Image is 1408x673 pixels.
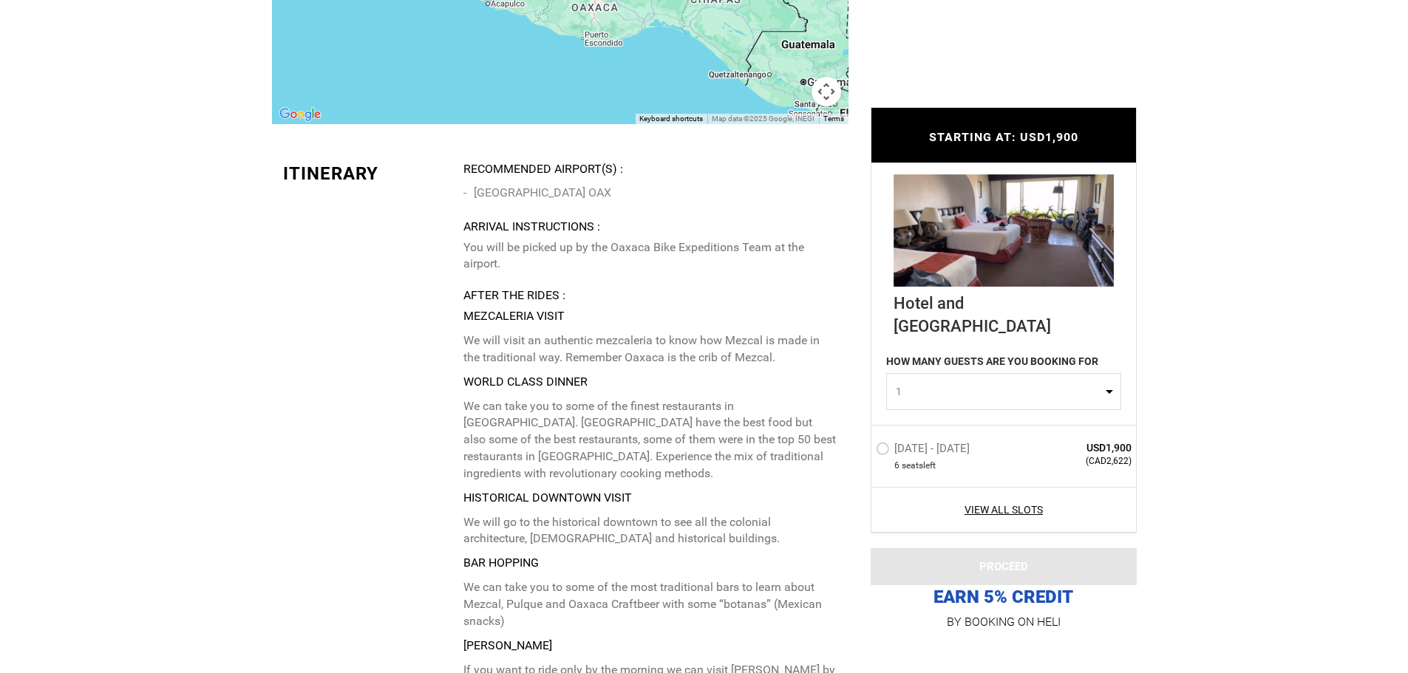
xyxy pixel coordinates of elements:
[896,384,1102,399] span: 1
[463,219,837,236] div: Arrival Instructions :
[823,115,844,123] a: Terms (opens in new tab)
[712,115,814,123] span: Map data ©2025 Google, INEGI
[463,579,837,630] p: We can take you to some of the most traditional bars to learn about Mezcal, Pulque and Oaxaca Cra...
[894,174,1114,287] img: e2c4d1cf-647d-42f7-9197-ab01abfa3079_344_d1b29f5fe415789feb37f941990a719c_loc_ngl.jpg
[871,612,1137,632] p: BY BOOKING ON HELI
[894,460,899,472] span: 6
[894,287,1114,338] div: Hotel and [GEOGRAPHIC_DATA]
[463,514,837,548] p: We will go to the historical downtown to see all the colonial architecture, [DEMOGRAPHIC_DATA] an...
[463,161,837,178] div: Recommended Airport(s) :
[463,287,837,304] div: After the Rides :
[276,105,324,124] a: Open this area in Google Maps (opens a new window)
[886,354,1098,373] label: HOW MANY GUESTS ARE YOU BOOKING FOR
[463,239,837,273] p: You will be picked up by the Oaxaca Bike Expeditions Team at the airport.
[463,398,837,482] p: We can take you to some of the finest restaurants in [GEOGRAPHIC_DATA]. [GEOGRAPHIC_DATA] have th...
[463,309,565,323] strong: MEZCALERIA VISIT
[876,502,1132,517] a: View All Slots
[919,460,923,472] span: s
[876,442,973,460] label: [DATE] - [DATE]
[902,460,936,472] span: seat left
[463,332,837,366] p: We will visit an authentic mezcaleria to know how Mezcal is made in the traditional way. Remember...
[283,161,453,186] div: Itinerary
[812,77,841,106] button: Map camera controls
[1025,440,1132,455] span: USD1,900
[463,182,837,204] li: [GEOGRAPHIC_DATA] OAX
[463,638,552,652] strong: [PERSON_NAME]
[463,491,632,505] strong: HISTORICAL DOWNTOWN VISIT
[276,105,324,124] img: Google
[1025,455,1132,468] span: (CAD2,622)
[886,373,1121,410] button: 1
[463,375,588,389] strong: WORLD CLASS DINNER
[929,130,1078,144] span: STARTING AT: USD1,900
[639,114,703,124] button: Keyboard shortcuts
[463,556,539,570] strong: BAR HOPPING
[871,548,1137,585] button: PROCEED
